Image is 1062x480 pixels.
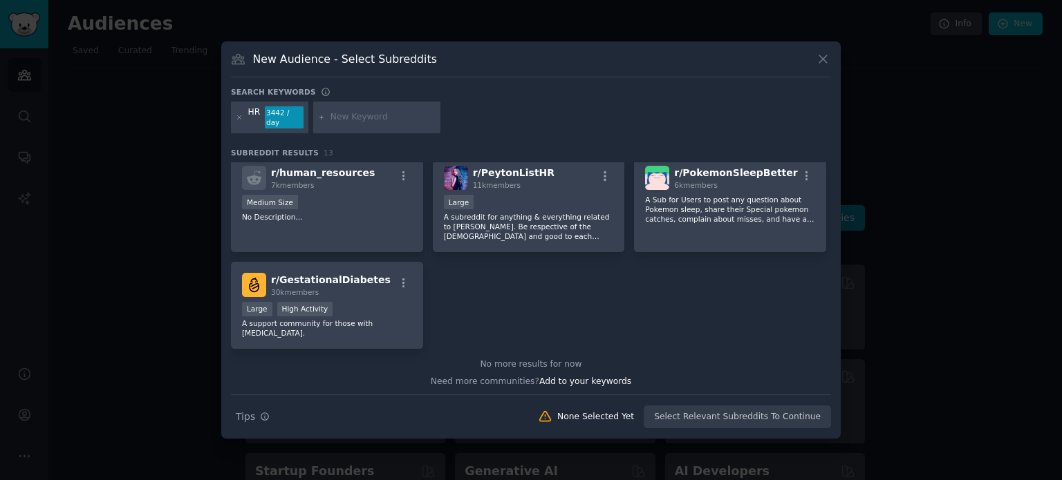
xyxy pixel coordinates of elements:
[271,167,375,178] span: r/ human_resources
[277,302,333,316] div: High Activity
[330,111,436,124] input: New Keyword
[539,376,631,386] span: Add to your keywords
[242,212,412,222] p: No Description...
[324,148,333,157] span: 13
[231,371,831,388] div: Need more communities?
[236,410,255,424] span: Tips
[231,148,319,157] span: Subreddit Results
[231,405,274,429] button: Tips
[242,302,272,316] div: Large
[473,181,521,189] span: 11k members
[444,195,474,209] div: Large
[557,411,634,423] div: None Selected Yet
[248,106,261,128] div: HR
[265,106,304,128] div: 3442 / day
[645,195,815,224] p: A Sub for Users to post any question about Pokemon sleep, share their Special pokemon catches, co...
[231,87,316,97] h3: Search keywords
[242,318,412,338] p: A support community for those with [MEDICAL_DATA].
[444,212,614,241] p: A subreddit for anything & everything related to [PERSON_NAME]. Be respective of the [DEMOGRAPHIC...
[645,166,669,190] img: PokemonSleepBetter
[231,358,831,371] div: No more results for now
[242,273,266,297] img: GestationalDiabetes
[674,167,797,178] span: r/ PokemonSleepBetter
[271,274,391,285] span: r/ GestationalDiabetes
[444,166,468,190] img: PeytonListHR
[253,52,437,66] h3: New Audience - Select Subreddits
[242,195,298,209] div: Medium Size
[473,167,555,178] span: r/ PeytonListHR
[271,288,319,296] span: 30k members
[271,181,315,189] span: 7k members
[674,181,718,189] span: 6k members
